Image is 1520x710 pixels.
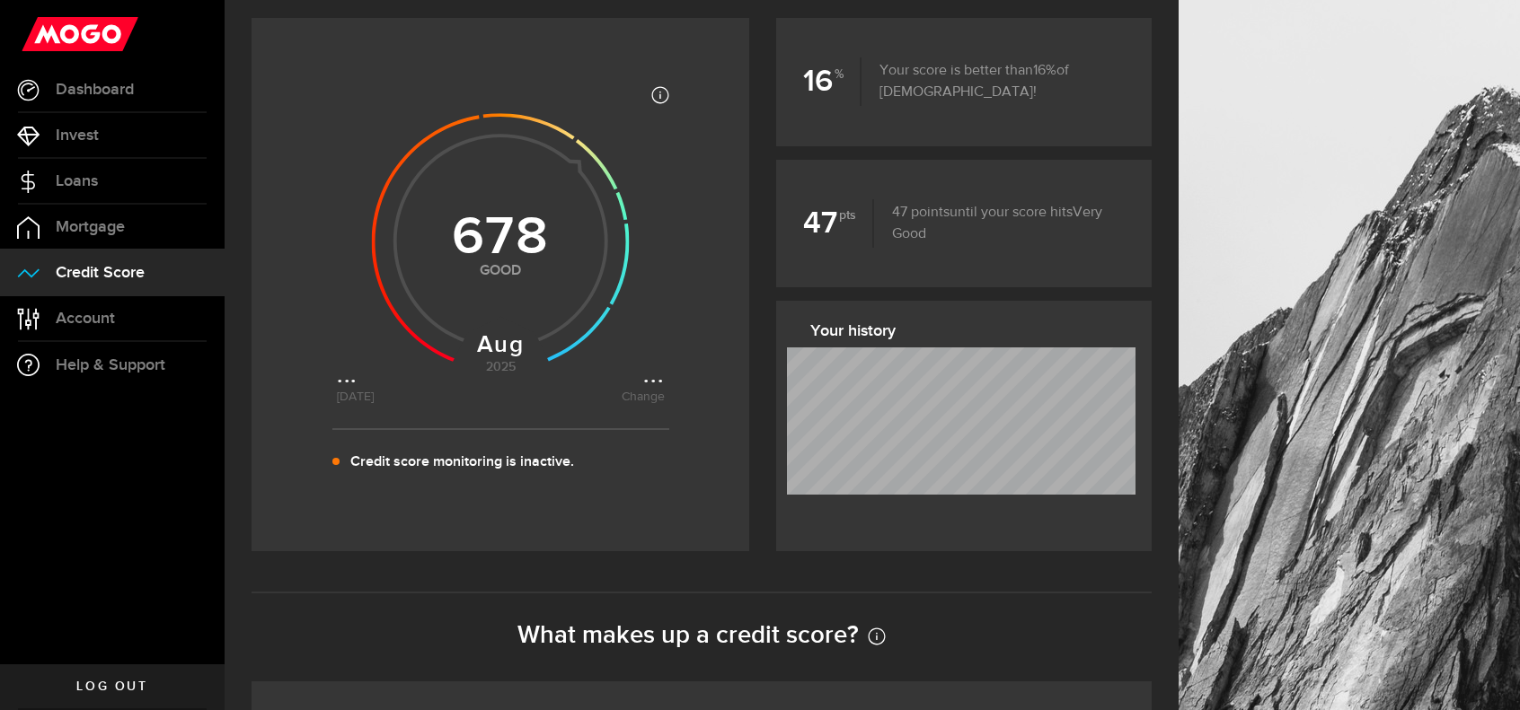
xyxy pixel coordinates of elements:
[862,60,1125,103] p: Your score is better than of [DEMOGRAPHIC_DATA]!
[350,451,574,473] p: Credit score monitoring is inactive.
[892,206,950,220] span: 47 points
[56,127,99,144] span: Invest
[56,311,115,327] span: Account
[892,206,1102,241] span: Very Good
[56,357,165,373] span: Help & Support
[252,620,1152,650] h2: What makes up a credit score?
[56,82,134,98] span: Dashboard
[56,219,125,235] span: Mortgage
[76,680,147,693] span: Log out
[810,317,1130,346] h3: Your history
[14,7,68,61] button: Open LiveChat chat widget
[803,199,874,248] b: 47
[874,202,1125,245] p: until your score hits
[56,173,98,189] span: Loans
[803,57,862,106] b: 16
[56,265,145,281] span: Credit Score
[1033,64,1056,78] span: 16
